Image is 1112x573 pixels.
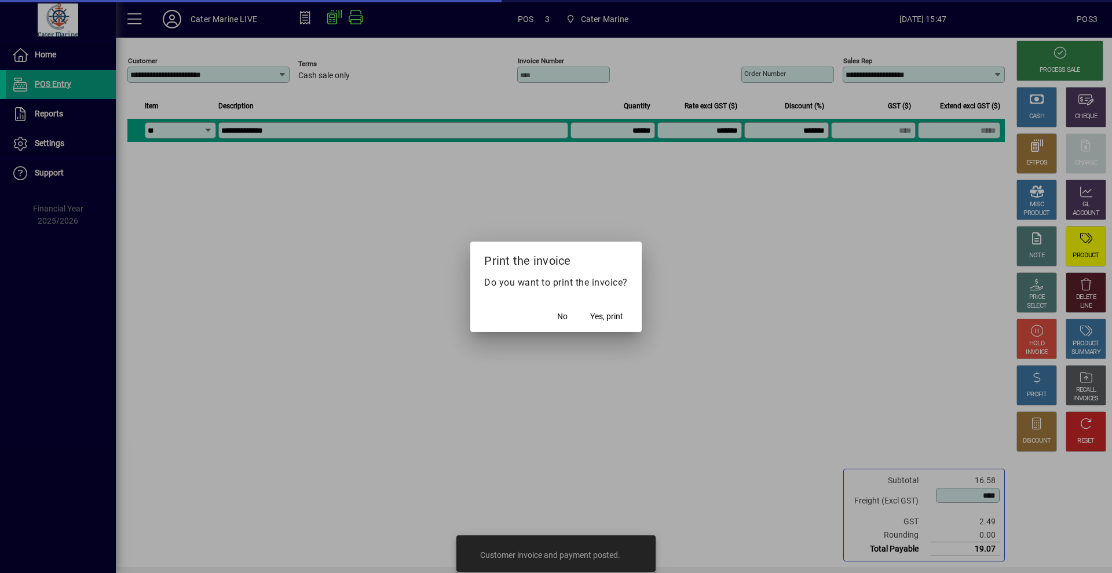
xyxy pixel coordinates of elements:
button: Yes, print [586,306,628,327]
p: Do you want to print the invoice? [484,276,628,290]
button: No [544,306,581,327]
span: Yes, print [590,311,623,323]
h2: Print the invoice [470,242,642,275]
span: No [557,311,568,323]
